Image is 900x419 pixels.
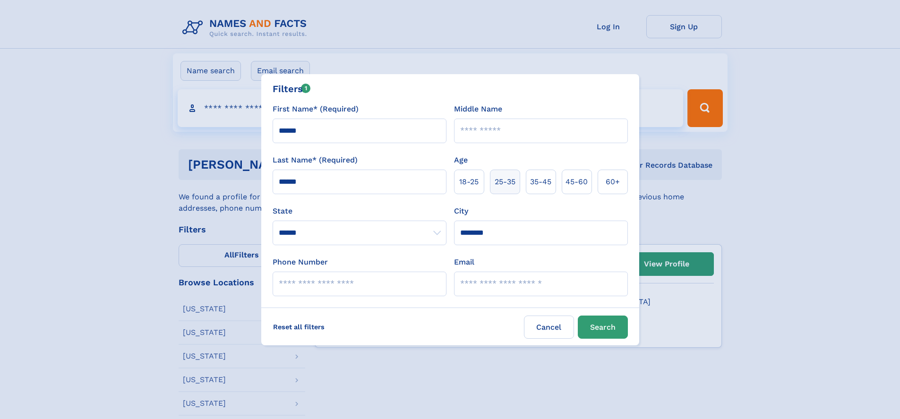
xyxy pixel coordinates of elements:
[454,257,474,268] label: Email
[459,176,479,188] span: 18‑25
[524,316,574,339] label: Cancel
[273,154,358,166] label: Last Name* (Required)
[566,176,588,188] span: 45‑60
[273,103,359,115] label: First Name* (Required)
[606,176,620,188] span: 60+
[454,103,502,115] label: Middle Name
[273,82,311,96] div: Filters
[454,154,468,166] label: Age
[454,205,468,217] label: City
[530,176,551,188] span: 35‑45
[273,257,328,268] label: Phone Number
[273,205,446,217] label: State
[267,316,331,338] label: Reset all filters
[495,176,515,188] span: 25‑35
[578,316,628,339] button: Search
